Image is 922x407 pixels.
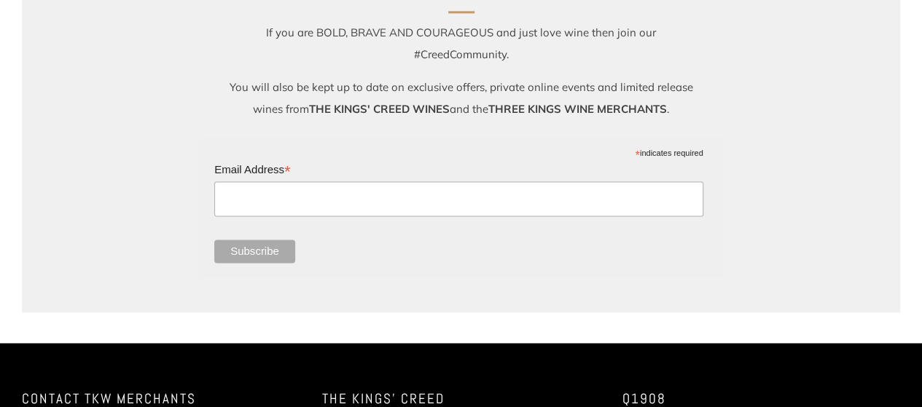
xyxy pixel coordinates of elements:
[309,102,450,116] strong: THE KINGS' CREED WINES
[214,145,703,159] div: indicates required
[488,102,667,116] strong: THREE KINGS WINE MERCHANTS
[221,22,702,66] p: If you are BOLD, BRAVE AND COURAGEOUS and just love wine then join our #CreedCommunity.
[221,76,702,120] p: You will also be kept up to date on exclusive offers, private online events and limited release w...
[214,159,703,179] label: Email Address
[214,240,295,263] input: Subscribe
